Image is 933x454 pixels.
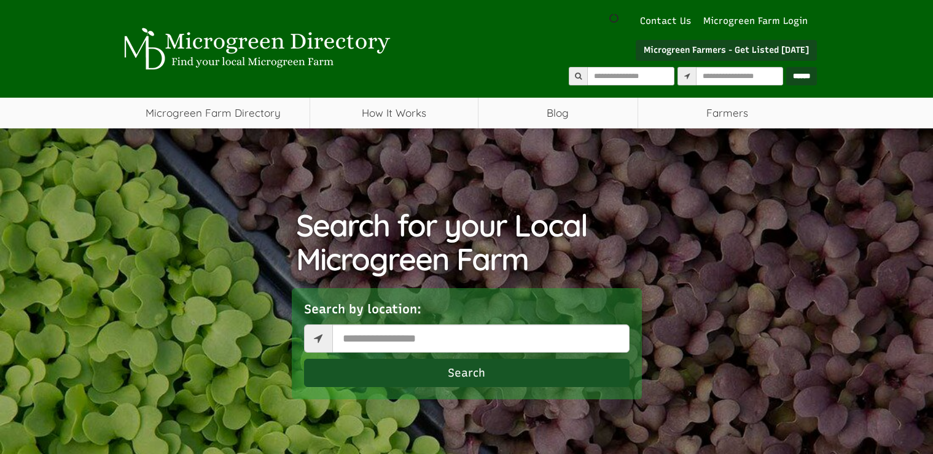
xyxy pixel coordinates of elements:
[478,98,638,128] a: Blog
[636,40,817,61] a: Microgreen Farmers - Get Listed [DATE]
[117,98,310,128] a: Microgreen Farm Directory
[304,300,421,318] label: Search by location:
[703,15,814,28] a: Microgreen Farm Login
[310,98,478,128] a: How It Works
[304,359,630,387] button: Search
[296,208,637,276] h1: Search for your Local Microgreen Farm
[638,98,817,128] span: Farmers
[117,28,393,71] img: Microgreen Directory
[634,15,697,28] a: Contact Us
